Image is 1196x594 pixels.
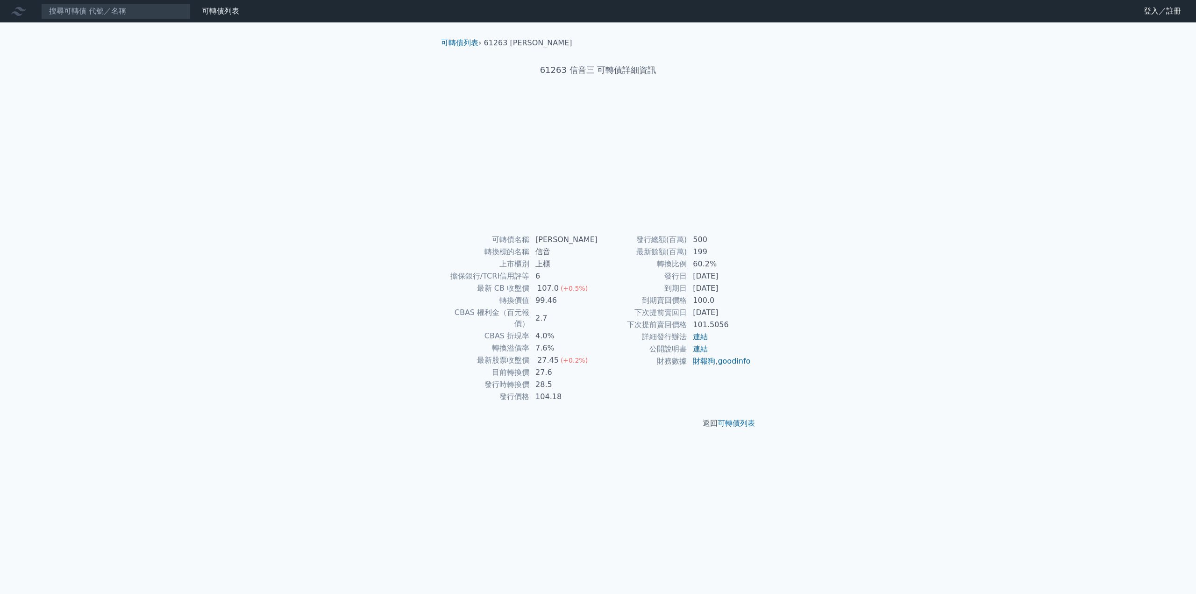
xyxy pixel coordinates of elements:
[445,366,530,379] td: 目前轉換價
[1136,4,1189,19] a: 登入／註冊
[202,7,239,15] a: 可轉債列表
[598,331,687,343] td: 詳細發行辦法
[535,355,561,366] div: 27.45
[530,270,598,282] td: 6
[687,246,751,258] td: 199
[530,294,598,307] td: 99.46
[530,307,598,330] td: 2.7
[598,258,687,270] td: 轉換比例
[687,270,751,282] td: [DATE]
[598,270,687,282] td: 發行日
[445,379,530,391] td: 發行時轉換價
[530,391,598,403] td: 104.18
[445,391,530,403] td: 發行價格
[434,418,762,429] p: 返回
[687,234,751,246] td: 500
[530,234,598,246] td: [PERSON_NAME]
[561,357,588,364] span: (+0.2%)
[687,355,751,367] td: ,
[530,342,598,354] td: 7.6%
[598,307,687,319] td: 下次提前賣回日
[687,258,751,270] td: 60.2%
[530,330,598,342] td: 4.0%
[530,258,598,270] td: 上櫃
[693,344,708,353] a: 連結
[445,307,530,330] td: CBAS 權利金（百元報價）
[718,357,750,365] a: goodinfo
[598,355,687,367] td: 財務數據
[445,330,530,342] td: CBAS 折現率
[434,64,762,77] h1: 61263 信音三 可轉債詳細資訊
[598,319,687,331] td: 下次提前賣回價格
[530,379,598,391] td: 28.5
[598,294,687,307] td: 到期賣回價格
[598,282,687,294] td: 到期日
[530,366,598,379] td: 27.6
[718,419,755,428] a: 可轉債列表
[693,357,715,365] a: 財報狗
[445,342,530,354] td: 轉換溢價率
[687,307,751,319] td: [DATE]
[441,38,478,47] a: 可轉債列表
[598,234,687,246] td: 發行總額(百萬)
[561,285,588,292] span: (+0.5%)
[445,234,530,246] td: 可轉債名稱
[687,319,751,331] td: 101.5056
[530,246,598,258] td: 信音
[687,294,751,307] td: 100.0
[41,3,191,19] input: 搜尋可轉債 代號／名稱
[598,246,687,258] td: 最新餘額(百萬)
[445,294,530,307] td: 轉換價值
[687,282,751,294] td: [DATE]
[445,354,530,366] td: 最新股票收盤價
[445,246,530,258] td: 轉換標的名稱
[535,283,561,294] div: 107.0
[445,282,530,294] td: 最新 CB 收盤價
[693,332,708,341] a: 連結
[445,270,530,282] td: 擔保銀行/TCRI信用評等
[598,343,687,355] td: 公開說明書
[484,37,572,49] li: 61263 [PERSON_NAME]
[445,258,530,270] td: 上市櫃別
[441,37,481,49] li: ›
